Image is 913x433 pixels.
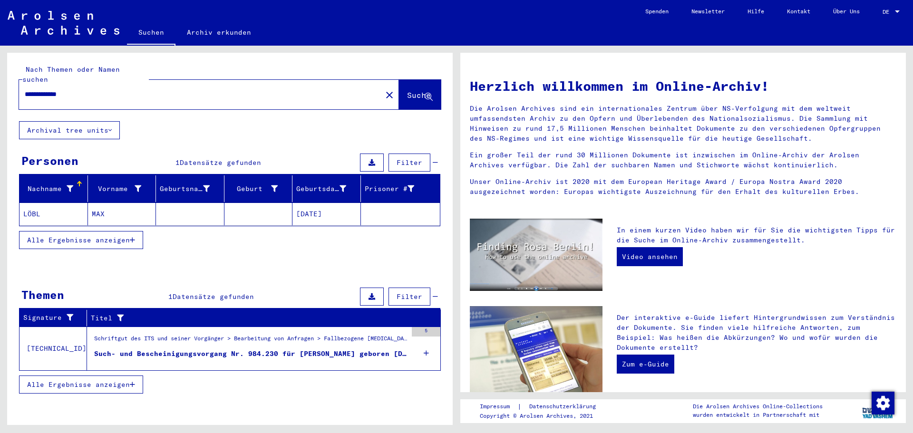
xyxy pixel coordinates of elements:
p: Die Arolsen Archives Online-Collections [693,402,823,411]
mat-header-cell: Geburtsname [156,175,224,202]
div: Zustimmung ändern [871,391,894,414]
div: Geburt‏ [228,181,292,196]
mat-header-cell: Geburtsdatum [292,175,361,202]
p: Ein großer Teil der rund 30 Millionen Dokumente ist inzwischen im Online-Archiv der Arolsen Archi... [470,150,896,170]
span: Alle Ergebnisse anzeigen [27,380,130,389]
div: Themen [21,286,64,303]
a: Archiv erkunden [175,21,262,44]
div: Such- und Bescheinigungsvorgang Nr. 984.230 für [PERSON_NAME] geboren [DEMOGRAPHIC_DATA] [94,349,407,359]
mat-header-cell: Vorname [88,175,156,202]
span: Datensätze gefunden [173,292,254,301]
div: | [480,402,607,412]
img: Arolsen_neg.svg [8,11,119,35]
a: Impressum [480,402,517,412]
p: In einem kurzen Video haben wir für Sie die wichtigsten Tipps für die Suche im Online-Archiv zusa... [617,225,896,245]
a: Zum e-Guide [617,355,674,374]
a: Suchen [127,21,175,46]
mat-cell: MAX [88,202,156,225]
mat-header-cell: Prisoner # [361,175,440,202]
img: video.jpg [470,219,602,291]
div: Vorname [92,184,142,194]
div: Signature [23,310,87,326]
button: Alle Ergebnisse anzeigen [19,231,143,249]
p: Unser Online-Archiv ist 2020 mit dem European Heritage Award / Europa Nostra Award 2020 ausgezeic... [470,177,896,197]
td: [TECHNICAL_ID] [19,327,87,370]
span: Alle Ergebnisse anzeigen [27,236,130,244]
mat-header-cell: Nachname [19,175,88,202]
mat-header-cell: Geburt‏ [224,175,293,202]
div: Prisoner # [365,181,429,196]
button: Archival tree units [19,121,120,139]
img: Zustimmung ändern [872,392,894,414]
img: yv_logo.png [860,399,896,423]
span: Filter [397,158,422,167]
mat-cell: LÖBL [19,202,88,225]
mat-cell: [DATE] [292,202,361,225]
button: Suche [399,80,441,109]
h1: Herzlich willkommen im Online-Archiv! [470,76,896,96]
span: 1 [175,158,180,167]
p: Der interaktive e-Guide liefert Hintergrundwissen zum Verständnis der Dokumente. Sie finden viele... [617,313,896,353]
span: 1 [168,292,173,301]
button: Alle Ergebnisse anzeigen [19,375,143,394]
p: Die Arolsen Archives sind ein internationales Zentrum über NS-Verfolgung mit dem weltweit umfasse... [470,104,896,144]
div: Nachname [23,181,87,196]
div: Titel [91,310,429,326]
div: Geburt‏ [228,184,278,194]
span: Suche [407,90,431,100]
img: eguide.jpg [470,306,602,395]
div: 5 [412,327,440,337]
mat-label: Nach Themen oder Namen suchen [22,65,120,84]
span: Filter [397,292,422,301]
div: Geburtsname [160,181,224,196]
div: Signature [23,313,75,323]
span: DE [883,9,893,15]
div: Prisoner # [365,184,415,194]
button: Filter [389,288,430,306]
div: Vorname [92,181,156,196]
mat-icon: close [384,89,395,101]
div: Geburtsdatum [296,181,360,196]
div: Schriftgut des ITS und seiner Vorgänger > Bearbeitung von Anfragen > Fallbezogene [MEDICAL_DATA] ... [94,334,407,347]
a: Datenschutzerklärung [522,402,607,412]
button: Clear [380,85,399,104]
div: Personen [21,152,78,169]
p: wurden entwickelt in Partnerschaft mit [693,411,823,419]
a: Video ansehen [617,247,683,266]
div: Geburtsname [160,184,210,194]
div: Titel [91,313,417,323]
div: Nachname [23,184,73,194]
div: Geburtsdatum [296,184,346,194]
p: Copyright © Arolsen Archives, 2021 [480,412,607,420]
button: Filter [389,154,430,172]
span: Datensätze gefunden [180,158,261,167]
